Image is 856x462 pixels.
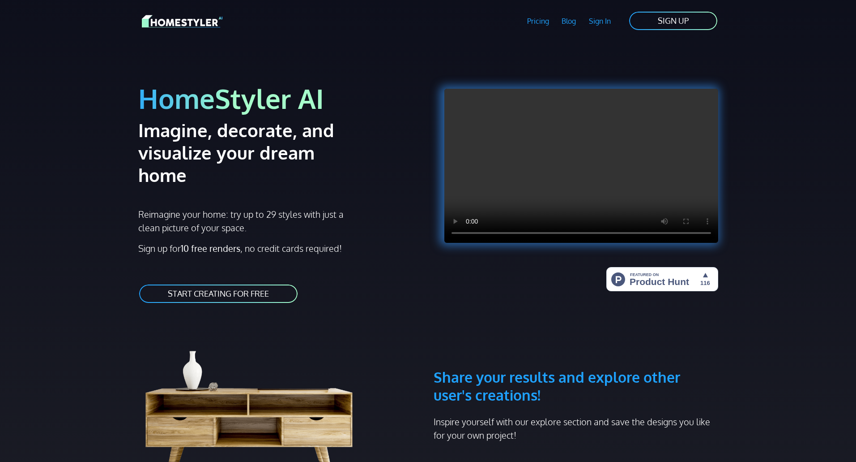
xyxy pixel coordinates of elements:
[434,415,718,442] p: Inspire yourself with our explore section and save the designs you like for your own project!
[138,82,423,115] h1: HomeStyler AI
[520,11,555,31] a: Pricing
[181,242,240,254] strong: 10 free renders
[434,325,718,404] h3: Share your results and explore other user's creations!
[628,11,718,31] a: SIGN UP
[583,11,618,31] a: Sign In
[555,11,583,31] a: Blog
[138,119,366,186] h2: Imagine, decorate, and visualize your dream home
[142,13,222,29] img: HomeStyler AI logo
[138,284,298,304] a: START CREATING FOR FREE
[606,267,718,291] img: HomeStyler AI - Interior Design Made Easy: One Click to Your Dream Home | Product Hunt
[138,242,423,255] p: Sign up for , no credit cards required!
[138,207,352,234] p: Reimagine your home: try up to 29 styles with just a clean picture of your space.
